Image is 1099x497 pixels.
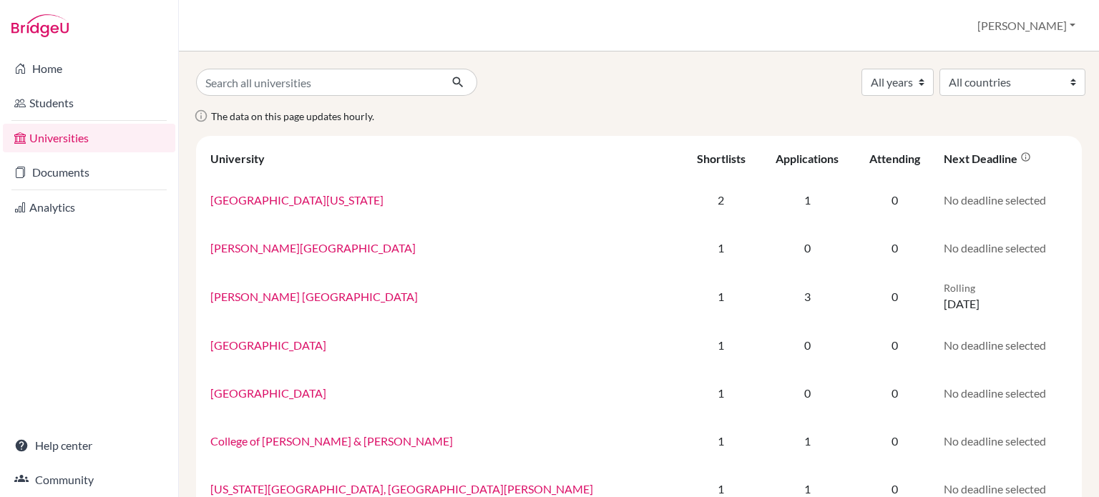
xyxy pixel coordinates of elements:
td: 1 [760,417,854,465]
td: 1 [682,272,760,321]
th: University [202,142,682,176]
button: [PERSON_NAME] [971,12,1082,39]
td: 0 [854,272,934,321]
div: Applications [776,152,839,165]
a: [GEOGRAPHIC_DATA] [210,386,326,400]
td: 1 [682,369,760,417]
p: Rolling [944,280,1068,295]
img: Bridge-U [11,14,69,37]
div: Next deadline [944,152,1031,165]
span: No deadline selected [944,434,1046,448]
a: [GEOGRAPHIC_DATA] [210,338,326,352]
td: 0 [854,369,934,417]
a: Universities [3,124,175,152]
span: No deadline selected [944,386,1046,400]
td: 0 [760,321,854,369]
a: [US_STATE][GEOGRAPHIC_DATA], [GEOGRAPHIC_DATA][PERSON_NAME] [210,482,593,496]
a: [PERSON_NAME][GEOGRAPHIC_DATA] [210,241,416,255]
input: Search all universities [196,69,440,96]
a: Documents [3,158,175,187]
a: Help center [3,431,175,460]
td: 1 [682,321,760,369]
td: 3 [760,272,854,321]
td: [DATE] [935,272,1076,321]
span: No deadline selected [944,241,1046,255]
span: No deadline selected [944,338,1046,352]
a: Analytics [3,193,175,222]
a: Home [3,54,175,83]
span: No deadline selected [944,193,1046,207]
td: 1 [682,224,760,272]
a: College of [PERSON_NAME] & [PERSON_NAME] [210,434,453,448]
td: 0 [854,224,934,272]
span: The data on this page updates hourly. [211,110,374,122]
td: 0 [854,176,934,224]
td: 0 [854,417,934,465]
td: 0 [760,224,854,272]
td: 0 [760,369,854,417]
a: [PERSON_NAME] [GEOGRAPHIC_DATA] [210,290,418,303]
td: 1 [682,417,760,465]
div: Attending [869,152,920,165]
a: Students [3,89,175,117]
td: 0 [854,321,934,369]
a: Community [3,466,175,494]
div: Shortlists [697,152,746,165]
td: 1 [760,176,854,224]
a: [GEOGRAPHIC_DATA][US_STATE] [210,193,384,207]
td: 2 [682,176,760,224]
span: No deadline selected [944,482,1046,496]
